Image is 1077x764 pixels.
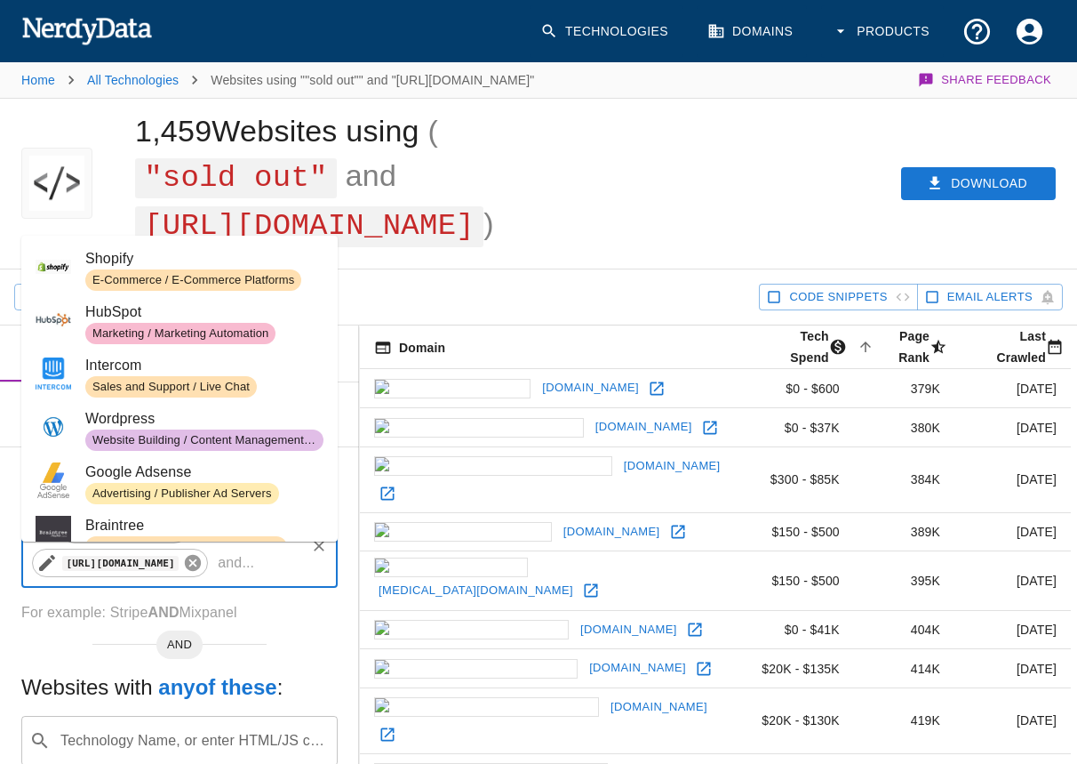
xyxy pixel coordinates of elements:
span: Sales and Support / Live Chat [85,379,257,396]
h5: Websites with : [21,673,338,702]
td: $150 - $500 [746,512,854,551]
td: 380K [854,408,954,447]
a: [MEDICAL_DATA][DOMAIN_NAME] [374,577,578,605]
a: [DOMAIN_NAME] [619,453,725,480]
button: Download [901,167,1056,200]
a: Open christinaaguilera.com in new window [374,721,401,748]
a: [DOMAIN_NAME] [538,374,643,402]
span: Get email alerts with newly found website results. Click to enable. [947,287,1033,308]
a: Technologies [530,5,682,58]
a: Home [21,73,55,87]
td: 414K [854,649,954,688]
div: [URL][DOMAIN_NAME] [32,549,208,577]
td: [DATE] [954,688,1071,754]
a: Open marcusmiller.com in new window [682,616,708,643]
img: lynyrdskynyrd.com icon [374,659,578,679]
td: 389K [854,512,954,551]
span: Shopify [85,248,323,269]
img: marcusmiller.com icon [374,620,569,639]
span: Most recent date this website was successfully crawled [954,326,1071,368]
td: $0 - $37K [746,408,854,447]
button: Show Code Snippets [759,284,917,311]
img: dadalife.com icon [374,379,531,398]
span: E-Commerce / E-Commerce Platforms [85,272,301,289]
span: Show Code Snippets [789,287,887,308]
code: [URL][DOMAIN_NAME] [62,556,179,571]
button: Hide Search [14,284,136,311]
iframe: Drift Widget Chat Controller [988,638,1056,705]
td: 395K [854,551,954,610]
img: christinaaguilera.com icon [374,697,599,717]
td: $0 - $600 [746,369,854,408]
a: [DOMAIN_NAME] [576,616,682,644]
p: Websites using ""sold out"" and "[URL][DOMAIN_NAME]" [211,71,534,89]
span: E-Commerce / Payment Processing [85,539,287,556]
img: ""sold out"" and "https://rest.bandsintown.com" logo [29,148,84,219]
img: NerdyData.com [21,12,152,48]
span: Advertising / Publisher Ad Servers [85,486,279,503]
td: [DATE] [954,512,1071,551]
td: 379K [854,369,954,408]
a: Open wearedelasoul.com in new window [697,414,723,441]
td: $20K - $135K [746,649,854,688]
a: [DOMAIN_NAME] [585,655,690,682]
span: HubSpot [85,302,323,323]
td: $150 - $500 [746,551,854,610]
button: Products [821,5,944,58]
td: [DATE] [954,369,1071,408]
p: and ... [211,552,261,574]
a: Domains [697,5,807,58]
a: [DOMAIN_NAME] [606,694,712,721]
img: wearedelasoul.com icon [374,418,584,438]
td: 419K [854,688,954,754]
b: any of these [158,675,276,699]
a: [DOMAIN_NAME] [591,414,697,441]
img: junglejunglejungle.com icon [374,456,612,476]
td: 404K [854,610,954,649]
span: Google Adsense [85,462,323,483]
td: [DATE] [954,649,1071,688]
span: Braintree [85,515,323,536]
span: Marketing / Marketing Automation [85,326,275,342]
span: The registered domain name (i.e. "nerdydata.com"). [374,337,445,358]
button: Account Settings [1003,5,1056,58]
button: Share Feedback [915,62,1056,98]
td: [DATE] [954,551,1071,610]
td: $300 - $85K [746,446,854,512]
td: [DATE] [954,610,1071,649]
span: The estimated minimum and maximum annual tech spend each webpage has, based on the free, freemium... [746,326,854,368]
p: For example: Stripe Mixpanel [21,602,338,623]
span: and [337,158,396,192]
b: AND [148,605,179,620]
span: ( [427,114,438,148]
h1: 1,459 Websites using [135,114,494,240]
a: Open robzombie.com in new window [665,519,691,545]
span: A page popularity ranking based on a domain's backlinks. Smaller numbers signal more popular doma... [854,326,954,368]
td: 384K [854,446,954,512]
button: Clear [307,534,331,559]
nav: breadcrumb [21,62,534,98]
span: Website Building / Content Management Systems [85,432,323,449]
a: Open dadalife.com in new window [643,375,670,402]
button: Support and Documentation [951,5,1003,58]
a: [DOMAIN_NAME] [559,519,665,546]
a: Open junglejunglejungle.com in new window [374,480,401,507]
td: [DATE] [954,408,1071,447]
img: robzombie.com icon [374,522,552,542]
span: Intercom [85,355,323,376]
a: Open anthrax.com in new window [578,577,604,604]
button: Get email alerts with newly found website results. Click to enable. [917,284,1063,311]
td: $20K - $130K [746,688,854,754]
span: ) [483,206,494,240]
span: [URL][DOMAIN_NAME] [135,206,483,246]
td: $0 - $41K [746,610,854,649]
span: AND [156,636,203,654]
span: Wordpress [85,408,323,430]
a: Open lynyrdskynyrd.com in new window [690,655,717,682]
span: "sold out" [135,158,337,198]
img: anthrax.com icon [374,558,528,577]
td: [DATE] [954,446,1071,512]
a: All Technologies [87,73,179,87]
